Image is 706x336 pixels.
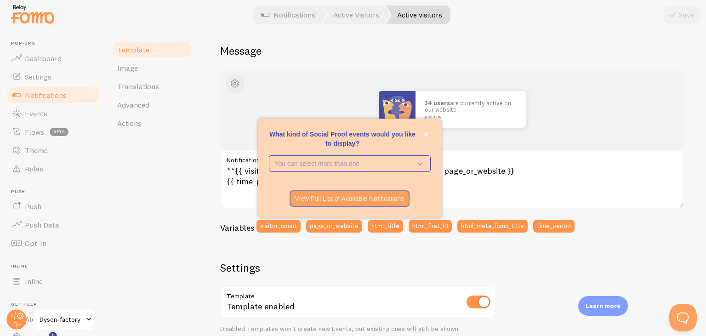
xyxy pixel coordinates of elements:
span: Pop-ups [11,40,100,46]
span: Notifications [25,91,67,100]
span: Image [117,63,138,73]
a: Events [6,104,100,123]
span: Rules [25,164,43,173]
a: Template [112,40,192,59]
small: just now [425,114,514,119]
a: Translations [112,77,192,96]
h3: Variables [220,222,254,233]
span: Events [25,109,47,118]
button: html_first_h1 [409,220,452,233]
button: You can select more than one [269,155,431,172]
div: Learn more [578,296,628,316]
img: fomo-relay-logo-orange.svg [10,2,56,26]
span: Push [11,189,100,195]
a: Push [6,197,100,216]
button: close, [421,130,431,139]
button: html_title [368,220,403,233]
a: Dashboard [6,49,100,68]
span: Flows [25,127,44,137]
a: Settings [6,68,100,86]
iframe: Help Scout Beacon - Open [669,304,697,331]
span: Get Help [11,302,100,308]
span: Dyson-factory [40,314,83,325]
a: Advanced [112,96,192,114]
a: Rules [6,159,100,178]
a: Image [112,59,192,77]
span: Advanced [117,100,149,109]
span: Template [117,45,149,54]
h2: Settings [220,261,496,275]
h2: Message [220,44,684,58]
button: page_or_website [306,220,362,233]
a: Dyson-factory [33,308,95,330]
p: You can select more than one [275,159,412,168]
img: Fomo [379,91,416,128]
button: visitor_count [256,220,301,233]
span: Push [25,202,41,211]
a: Push Data [6,216,100,234]
p: Learn more [586,302,621,310]
span: Dashboard [25,54,62,63]
span: Opt-In [25,239,46,248]
a: Opt-In [6,234,100,252]
span: Translations [117,82,159,91]
span: Theme [25,146,48,155]
div: Disabled Templates won't create new Events, but existing ones will still be shown [220,325,496,333]
button: html_meta_fomo_title [457,220,528,233]
span: Inline [11,263,100,269]
span: Inline [25,277,43,286]
a: Inline [6,272,100,290]
strong: 34 users [425,99,450,107]
span: Settings [25,72,51,81]
div: What kind of Social Proof events would you like to display? [258,119,442,218]
span: Push Data [25,220,59,229]
a: Actions [112,114,192,132]
a: Flows beta [6,123,100,141]
p: What kind of Social Proof events would you like to display? [269,130,431,148]
p: View Full List of Available Notifications [295,194,404,203]
span: beta [50,128,68,136]
a: Notifications [6,86,100,104]
div: Template enabled [220,286,496,319]
a: Theme [6,141,100,159]
span: Actions [117,119,142,128]
label: Notification Message [220,150,684,165]
button: time_period [533,220,575,233]
button: View Full List of Available Notifications [290,190,410,207]
p: are currently active on our website [425,100,517,119]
